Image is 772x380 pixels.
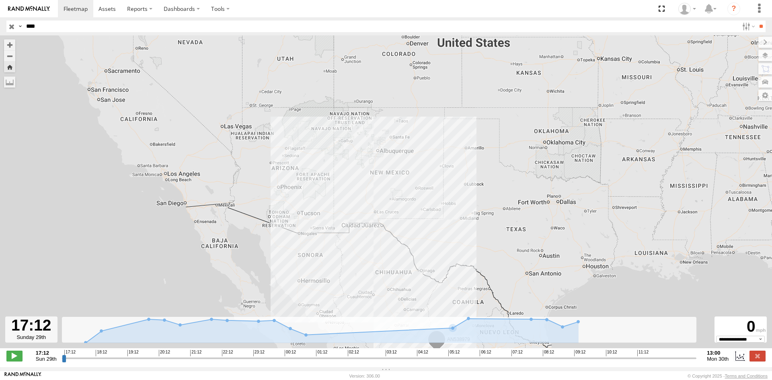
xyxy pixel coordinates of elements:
[707,356,729,362] span: Mon 30th Jun 2025
[190,350,201,356] span: 21:12
[64,350,76,356] span: 17:12
[688,374,768,378] div: © Copyright 2025 -
[749,351,766,361] label: Close
[4,76,15,88] label: Measure
[574,350,585,356] span: 09:12
[716,318,766,336] div: 0
[253,350,265,356] span: 23:12
[8,6,50,12] img: rand-logo.svg
[707,350,729,356] strong: 13:00
[4,62,15,72] button: Zoom Home
[727,2,740,15] i: ?
[348,350,359,356] span: 02:12
[316,350,327,356] span: 01:12
[4,39,15,50] button: Zoom in
[386,350,397,356] span: 03:12
[417,350,428,356] span: 04:12
[725,374,768,378] a: Terms and Conditions
[637,350,649,356] span: 11:12
[349,374,380,378] div: Version: 306.00
[543,350,554,356] span: 08:12
[17,21,23,32] label: Search Query
[758,90,772,101] label: Map Settings
[6,351,23,361] label: Play/Stop
[480,350,491,356] span: 06:12
[448,350,460,356] span: 05:12
[511,350,523,356] span: 07:12
[675,3,699,15] div: Juan Menchaca
[127,350,139,356] span: 19:12
[606,350,617,356] span: 10:12
[4,372,41,380] a: Visit our Website
[36,350,57,356] strong: 17:12
[96,350,107,356] span: 18:12
[159,350,170,356] span: 20:12
[222,350,233,356] span: 22:12
[4,50,15,62] button: Zoom out
[285,350,296,356] span: 00:12
[36,356,57,362] span: Sun 29th Jun 2025
[739,21,756,32] label: Search Filter Options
